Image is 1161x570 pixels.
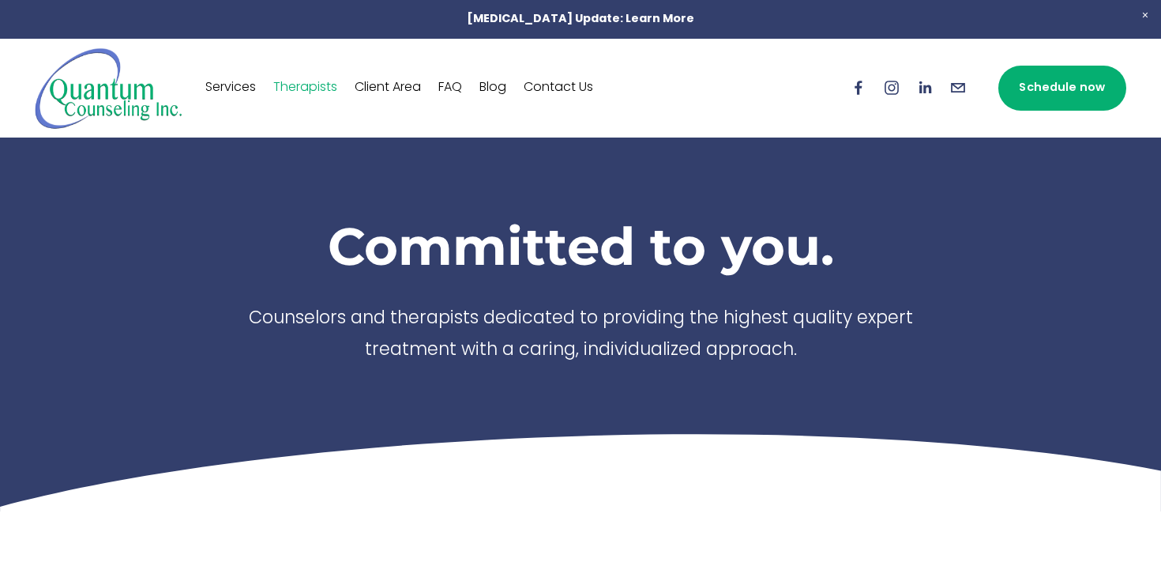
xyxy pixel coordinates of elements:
a: FAQ [438,75,462,100]
a: info@quantumcounselinginc.com [949,79,967,96]
img: Quantum Counseling Inc. | Change starts here. [35,47,182,130]
h1: Committed to you. [225,214,936,277]
a: Facebook [850,79,867,96]
a: Client Area [355,75,421,100]
a: Therapists [273,75,337,100]
p: Counselors and therapists dedicated to providing the highest quality expert treatment with a cari... [225,304,936,368]
a: Services [205,75,256,100]
a: Blog [479,75,506,100]
a: Schedule now [998,66,1126,111]
a: Instagram [883,79,900,96]
a: LinkedIn [916,79,934,96]
a: Contact Us [524,75,593,100]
